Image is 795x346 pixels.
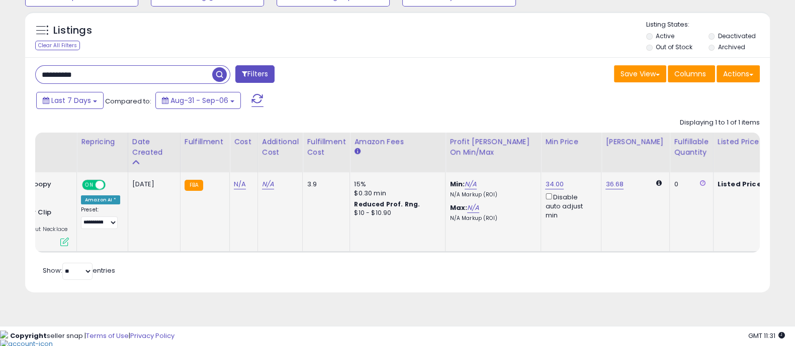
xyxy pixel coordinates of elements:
div: Profit [PERSON_NAME] on Min/Max [450,137,537,158]
button: Save View [614,65,666,82]
div: Disable auto adjust min [545,191,593,220]
small: Amazon Fees. [354,147,360,156]
button: Last 7 Days [36,92,104,109]
p: N/A Markup (ROI) [450,191,533,198]
h5: Listings [53,24,92,38]
div: 0 [674,180,705,189]
div: Amazon AI * [81,195,120,204]
p: N/A Markup (ROI) [450,215,533,222]
button: Actions [717,65,760,82]
div: 3.9 [307,180,342,189]
b: Min: [450,179,465,189]
small: FBA [185,180,203,191]
p: Listing States: [646,20,770,30]
a: 34.00 [545,179,564,189]
div: $10 - $10.90 [354,209,437,217]
label: Archived [718,43,745,51]
button: Aug-31 - Sep-06 [155,92,241,109]
a: N/A [467,203,479,213]
a: N/A [262,179,274,189]
div: Min Price [545,137,597,147]
div: Amazon Fees [354,137,441,147]
span: Last 7 Days [51,95,91,105]
span: OFF [104,181,120,189]
div: [DATE] [132,180,172,189]
div: Fulfillment [185,137,225,147]
div: Cost [234,137,253,147]
label: Out of Stock [656,43,692,51]
a: N/A [234,179,246,189]
div: Repricing [81,137,124,147]
a: N/A [465,179,477,189]
label: Active [656,32,674,40]
div: $0.30 min [354,189,437,198]
div: 15% [354,180,437,189]
div: Fulfillable Quantity [674,137,709,158]
span: Aug-31 - Sep-06 [170,95,228,105]
span: ON [83,181,96,189]
div: Preset: [81,206,120,228]
div: Clear All Filters [35,41,80,50]
span: Show: entries [43,266,115,275]
th: The percentage added to the cost of goods (COGS) that forms the calculator for Min & Max prices. [446,133,541,172]
b: Max: [450,203,467,212]
b: Reduced Prof. Rng. [354,200,420,208]
label: Deactivated [718,32,755,40]
div: Displaying 1 to 1 of 1 items [680,118,760,128]
div: Date Created [132,137,176,158]
b: Listed Price: [718,179,763,189]
span: Compared to: [105,96,151,106]
div: Fulfillment Cost [307,137,345,158]
div: Additional Cost [262,137,299,158]
span: Columns [674,69,706,79]
a: 36.68 [605,179,624,189]
div: [PERSON_NAME] [605,137,665,147]
button: Columns [668,65,715,82]
button: Filters [235,65,275,83]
